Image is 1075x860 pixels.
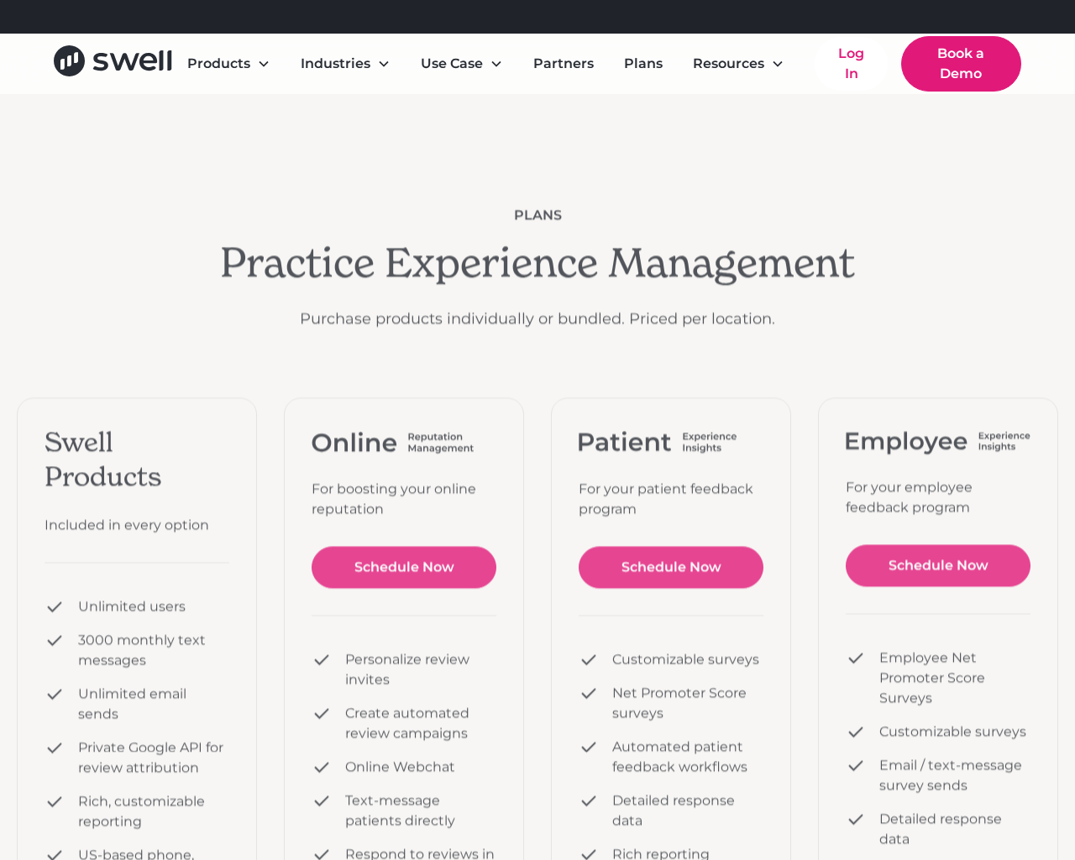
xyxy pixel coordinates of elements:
[579,546,763,588] a: Schedule Now
[846,544,1030,586] a: Schedule Now
[312,546,496,588] a: Schedule Now
[187,54,250,74] div: Products
[54,45,174,83] a: home
[45,425,229,495] div: Swell Products
[220,239,855,288] h2: Practice Experience Management
[78,737,229,778] div: Private Google API for review attribution
[611,47,676,81] a: Plans
[579,479,763,519] div: For your patient feedback program
[421,54,483,74] div: Use Case
[815,37,888,91] a: Log In
[612,649,759,669] div: Customizable surveys
[612,790,763,831] div: Detailed response data
[612,683,763,723] div: Net Promoter Score surveys
[612,737,763,777] div: Automated patient feedback workflows
[901,36,1021,92] a: Book a Demo
[174,47,284,81] div: Products
[78,596,186,616] div: Unlimited users
[879,648,1030,708] div: Employee Net Promoter Score Surveys
[220,206,855,226] div: plans
[345,703,496,743] div: Create automated review campaigns
[879,721,1026,742] div: Customizable surveys
[345,757,455,777] div: Online Webchat
[879,809,1030,849] div: Detailed response data
[78,684,229,724] div: Unlimited email sends
[220,307,855,330] p: Purchase products individually or bundled. Priced per location.
[45,515,229,535] div: Included in every option
[679,47,798,81] div: Resources
[345,790,496,831] div: Text-message patients directly
[520,47,607,81] a: Partners
[345,649,496,690] div: Personalize review invites
[312,479,496,519] div: For boosting your online reputation
[78,791,229,831] div: Rich, customizable reporting
[846,477,1030,517] div: For your employee feedback program
[78,630,229,670] div: 3000 monthly text messages
[301,54,370,74] div: Industries
[693,54,764,74] div: Resources
[407,47,517,81] div: Use Case
[287,47,404,81] div: Industries
[879,755,1030,795] div: Email / text-message survey sends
